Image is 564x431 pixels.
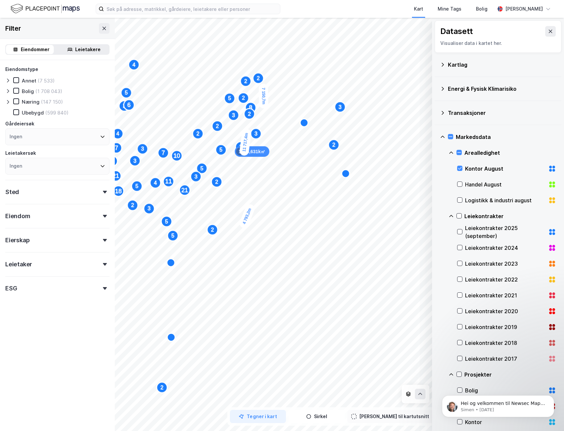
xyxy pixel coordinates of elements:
div: Map marker [335,102,345,112]
text: 2 [242,95,245,101]
div: Eiendomstype [5,65,38,73]
div: Map marker [193,128,203,139]
div: ESG [5,284,17,292]
text: 5 [125,90,128,96]
div: Map marker [137,144,148,154]
div: 1 [236,148,244,155]
div: Mine Tags [438,5,461,13]
text: 4 [133,62,136,68]
div: Prosjekter [464,371,556,379]
div: Gårdeiersøk [5,120,34,128]
text: 3 [232,113,235,118]
div: Map marker [342,170,350,178]
div: Leiekontrakter [464,212,556,220]
div: Næring [22,99,40,105]
div: Leiekontrakter 2017 [465,355,546,363]
div: Map marker [235,146,269,157]
text: 4 [154,180,157,186]
text: 3 [339,104,342,110]
div: Leietakere [75,46,101,53]
text: 3 [141,146,144,152]
div: Map marker [150,178,161,188]
div: Map marker [235,142,246,152]
text: 4 [116,131,119,137]
div: Leietakersøk [5,149,36,157]
div: Logistikk & industri august [465,196,546,204]
text: 7 [162,149,165,156]
div: Map marker [167,333,175,341]
div: Map marker [132,181,142,191]
div: Map marker [157,382,167,393]
text: 2 [197,131,200,137]
text: 2 [216,123,219,129]
text: 2 [215,179,218,185]
text: 5 [136,183,139,189]
div: Kart [414,5,423,13]
div: Visualiser data i kartet her. [440,39,556,47]
div: (599 840) [45,110,69,116]
text: 2 [131,203,134,208]
text: 5 [172,233,174,239]
text: 5 [220,147,223,153]
div: Map marker [238,203,256,229]
div: Ingen [10,162,22,170]
text: 2 [257,76,260,81]
text: 2 [248,111,251,117]
div: Ingen [10,133,22,141]
text: 21 [112,173,119,179]
div: Energi & Fysisk Klimarisiko [448,85,556,93]
div: Map marker [113,186,124,196]
div: Map marker [216,145,226,155]
div: Map marker [244,109,255,119]
text: 5 [165,219,168,224]
div: Markedsdata [456,133,556,141]
div: Map marker [111,143,122,153]
div: Eiendommer [21,46,49,53]
text: 2 [211,227,214,233]
div: Leiekontrakter 2019 [465,323,546,331]
button: Tegner i kart [230,410,286,423]
div: Map marker [112,128,123,139]
div: Map marker [240,76,251,86]
div: Map marker [163,176,174,187]
div: Map marker [253,73,264,83]
text: 3 [239,144,242,150]
div: Sted [5,188,19,196]
div: Map marker [239,128,252,156]
text: 8 [249,104,252,111]
div: [PERSON_NAME] til kartutsnitt [359,413,429,420]
div: Map marker [119,101,130,111]
div: Kontor August [465,165,546,173]
div: Leietaker [5,260,32,268]
div: Map marker [168,230,178,241]
div: Map marker [127,200,138,211]
div: Map marker [224,93,235,104]
div: Map marker [300,119,308,127]
div: Map marker [124,100,134,110]
div: Map marker [161,216,172,227]
div: Map marker [129,59,139,70]
div: Map marker [251,128,261,139]
div: Leiekontrakter 2021 [465,291,546,299]
div: (7 533) [38,78,55,84]
div: Leiekontrakter 2020 [465,307,546,315]
text: 10 [173,152,180,159]
text: 2 [244,79,247,84]
button: Sirkel [289,410,345,423]
div: Annet [22,78,36,84]
div: Eierskap [5,236,29,244]
div: Map marker [207,224,218,235]
div: Arealledighet [464,149,556,157]
div: Map marker [212,121,223,131]
div: Transaksjoner [448,109,556,117]
div: Filter [5,23,21,34]
iframe: Intercom notifications message [432,381,564,428]
div: (1 708 043) [35,88,62,94]
text: 3 [255,131,258,137]
div: Map marker [197,163,207,174]
img: logo.f888ab2527a4732fd821a326f86c7f29.svg [11,3,80,15]
input: Søk på adresse, matrikkel, gårdeiere, leietakere eller personer [104,4,280,14]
